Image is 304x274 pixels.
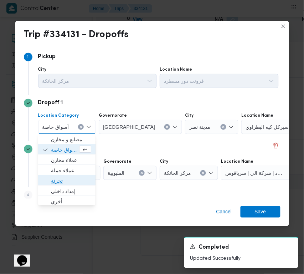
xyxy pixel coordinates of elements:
button: Open list of options [147,78,153,84]
button: عملاء جملة [38,165,96,176]
button: عملاء مخازن [38,155,96,165]
button: Clear input [200,170,206,176]
div: Notification [190,243,293,252]
button: Open list of options [208,170,214,176]
span: عملاء مخازن [51,156,91,165]
span: 1 [27,55,29,59]
span: 4 [27,193,30,197]
span: سيركل كيه البطراوي [246,123,289,131]
button: Clear input [78,124,84,130]
span: Cancel [216,208,232,216]
button: أخري [38,196,96,207]
span: Completed [199,244,229,252]
button: Open list of options [228,124,234,130]
button: Clear input [221,124,226,130]
label: Governorate [103,159,132,164]
span: عملاء جملة [51,167,91,175]
button: إمداد داخلي [38,186,96,196]
button: Close list of options [86,124,92,130]
span: أسواق خاصة [42,123,69,131]
span: Save [255,206,266,218]
label: City [185,113,194,118]
label: Location Name [221,159,253,164]
svg: Step 2 is complete [26,101,30,105]
span: فرونت دور مسطرد [164,77,204,85]
button: Closes this modal window [279,22,288,31]
button: تجزئة [38,176,96,186]
label: Governorate [99,113,127,118]
span: فرونت دور مسطرد | شركة الي | سرياقوس [225,169,283,177]
iframe: chat widget [7,245,30,267]
span: إمداد داخلي [51,187,91,196]
button: مصانع و مخازن [38,134,96,144]
span: أسواق خاصة [51,146,78,154]
span: أخري [51,198,91,206]
span: مدينة نصر [189,123,210,131]
button: Delete [272,141,280,150]
span: مركز الخانكة [42,77,69,85]
button: أسواق خاصة [38,144,96,155]
p: Pickup [38,53,56,61]
button: Open list of options [172,124,178,130]
label: City [160,159,168,164]
div: Trip #334131 - Dropoffs [24,29,129,41]
label: Location Name [241,113,274,118]
label: Location Name [160,67,192,72]
button: Clear input [164,124,170,130]
button: Save [241,206,280,218]
svg: Step 3 is complete [26,147,30,151]
span: تجزئة [51,177,91,186]
label: Location Category [38,113,79,118]
span: القليوبية [108,169,124,177]
span: [GEOGRAPHIC_DATA] [103,123,155,131]
span: مصانع و مخازن [51,136,91,144]
p: Dropoff 1 [38,99,63,107]
button: Open list of options [147,170,153,176]
button: Open list of options [269,78,274,84]
button: Clear input [139,170,145,176]
span: مركز الخانكة [164,169,191,177]
button: Cancel [213,206,235,218]
label: City [38,67,47,72]
p: Updated Successfully [190,255,293,263]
